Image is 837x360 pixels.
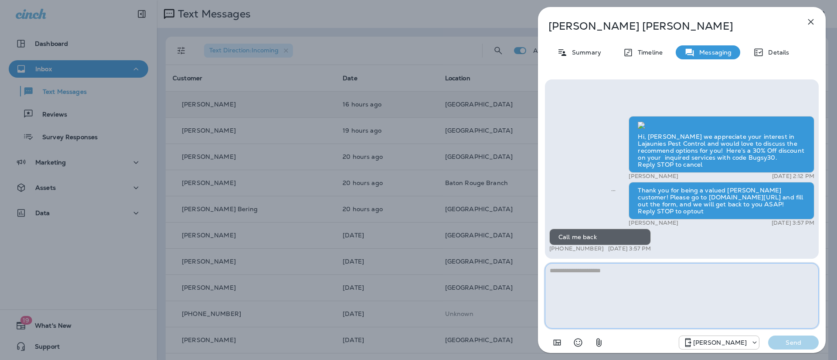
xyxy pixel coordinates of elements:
p: [PERSON_NAME] [PERSON_NAME] [548,20,786,32]
p: [DATE] 3:57 PM [608,245,651,252]
div: Hi, [PERSON_NAME] we appreciate your interest in Lajaunies Pest Control and would love to discuss... [629,116,814,173]
p: [PERSON_NAME] [693,339,747,346]
div: +1 (504) 576-9603 [679,337,759,348]
p: Messaging [695,49,732,56]
p: [PHONE_NUMBER] [549,245,604,252]
p: Timeline [633,49,663,56]
div: Call me back [549,229,651,245]
p: [DATE] 3:57 PM [772,219,814,226]
button: Add in a premade template [548,334,566,351]
p: [PERSON_NAME] [629,219,678,226]
span: Sent [611,186,616,194]
p: Details [764,49,789,56]
button: Select an emoji [569,334,587,351]
p: [DATE] 2:12 PM [772,173,814,180]
img: twilio-download [638,122,645,129]
p: [PERSON_NAME] [629,173,678,180]
div: Thank you for being a valued [PERSON_NAME] customer! Please go to [DOMAIN_NAME][URL] and fill out... [629,182,814,219]
p: Summary [568,49,601,56]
